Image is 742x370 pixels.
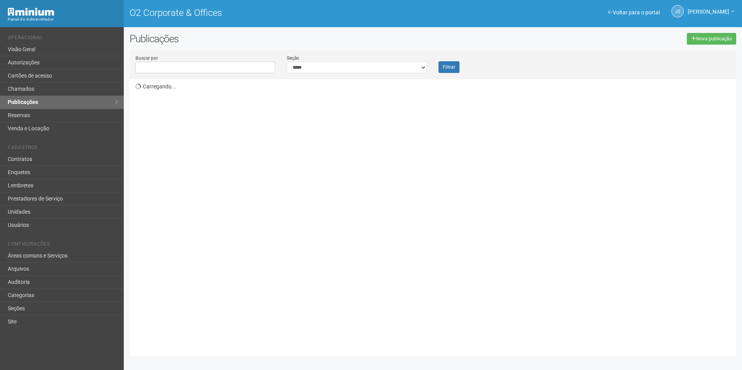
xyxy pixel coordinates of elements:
a: Nova publicação [687,33,736,45]
h1: O2 Corporate & Offices [130,8,427,18]
div: Painel do Administrador [8,16,118,23]
label: Seção [287,55,299,62]
h2: Publicações [130,33,376,45]
a: [PERSON_NAME] [688,10,734,16]
li: Configurações [8,241,118,249]
li: Cadastros [8,145,118,153]
div: Carregando... [135,79,736,350]
img: Minium [8,8,54,16]
button: Filtrar [439,61,459,73]
a: Voltar para o portal [608,9,660,16]
label: Buscar por [135,55,158,62]
a: JS [671,5,684,17]
li: Operacional [8,35,118,43]
span: Jeferson Souza [688,1,729,15]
